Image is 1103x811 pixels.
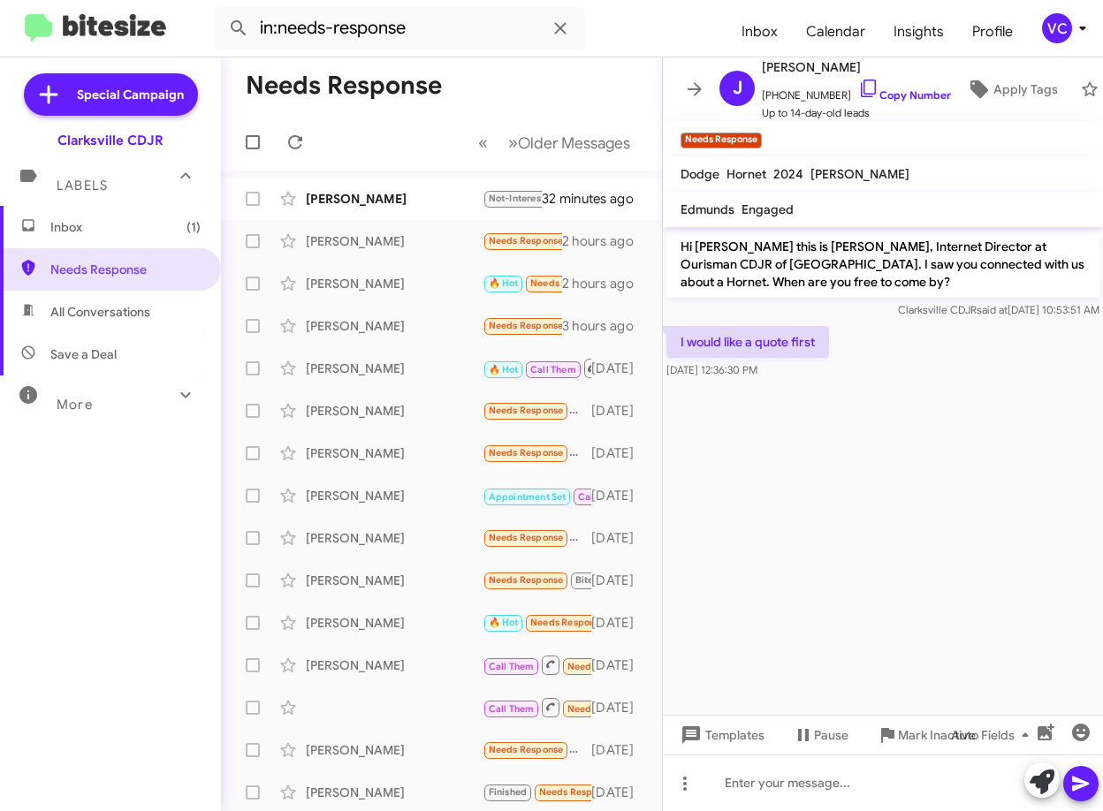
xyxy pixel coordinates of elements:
[50,303,150,321] span: All Conversations
[898,719,976,751] span: Mark Inactive
[792,6,879,57] span: Calendar
[483,188,542,208] div: But here's an idea.... since the Grand's only sell when you drop the 106k + sticker down to mid 8...
[677,719,764,751] span: Templates
[591,487,648,504] div: [DATE]
[977,303,1008,316] span: said at
[306,614,483,632] div: [PERSON_NAME]
[591,360,648,377] div: [DATE]
[306,487,483,504] div: [PERSON_NAME]
[530,277,605,289] span: Needs Response
[483,654,591,676] div: Inbound Call
[489,447,564,459] span: Needs Response
[814,719,848,751] span: Pause
[489,574,564,586] span: Needs Response
[666,231,1099,298] p: Hi [PERSON_NAME] this is [PERSON_NAME], Internet Director at Ourisman CDJR of [GEOGRAPHIC_DATA]. ...
[562,232,648,250] div: 2 hours ago
[663,719,779,751] button: Templates
[483,357,591,379] div: Inbound Call
[762,57,951,78] span: [PERSON_NAME]
[246,72,442,100] h1: Needs Response
[468,125,641,161] nav: Page navigation example
[489,491,567,503] span: Appointment Set
[681,133,762,148] small: Needs Response
[306,444,483,462] div: [PERSON_NAME]
[489,661,535,672] span: Call Them
[50,345,117,363] span: Save a Deal
[567,661,643,672] span: Needs Response
[306,275,483,292] div: [PERSON_NAME]
[937,719,1050,751] button: Auto Fields
[591,741,648,759] div: [DATE]
[483,570,591,590] div: Victoria, I would love to make a deal. I want to buy two new cars by the end of this year. Tradin...
[306,656,483,674] div: [PERSON_NAME]
[306,190,483,208] div: [PERSON_NAME]
[578,491,624,503] span: Call Them
[489,532,564,543] span: Needs Response
[50,218,201,236] span: Inbox
[591,402,648,420] div: [DATE]
[489,277,519,289] span: 🔥 Hot
[489,320,564,331] span: Needs Response
[1042,13,1072,43] div: VC
[214,7,585,49] input: Search
[483,527,591,548] div: Will do
[591,656,648,674] div: [DATE]
[498,125,641,161] button: Next
[483,315,562,336] div: I would like a quote first
[186,218,201,236] span: (1)
[591,614,648,632] div: [DATE]
[489,744,564,755] span: Needs Response
[306,784,483,801] div: [PERSON_NAME]
[681,166,719,182] span: Dodge
[863,719,990,751] button: Mark Inactive
[591,699,648,716] div: [DATE]
[591,529,648,547] div: [DATE]
[726,166,766,182] span: Hornet
[567,703,643,715] span: Needs Response
[483,612,591,633] div: thats very close to me can i see a walk around of the vehicle please
[591,784,648,801] div: [DATE]
[733,74,742,102] span: J
[898,303,1099,316] span: Clarksville CDJR [DATE] 10:53:51 AM
[681,201,734,217] span: Edmunds
[591,572,648,589] div: [DATE]
[993,73,1058,105] span: Apply Tags
[483,443,591,463] div: Hi [PERSON_NAME] im currently working with [PERSON_NAME] at Ourisman to sell these cars we are ju...
[306,232,483,250] div: [PERSON_NAME]
[306,402,483,420] div: [PERSON_NAME]
[306,317,483,335] div: [PERSON_NAME]
[727,6,792,57] a: Inbox
[483,782,591,802] div: Yep I know. But unless it was a ridiculous deal that benefits me why would I consider it if I was...
[742,201,794,217] span: Engaged
[666,326,829,358] p: I would like a quote first
[542,190,648,208] div: 32 minutes ago
[489,405,564,416] span: Needs Response
[306,572,483,589] div: [PERSON_NAME]
[951,73,1072,105] button: Apply Tags
[530,617,605,628] span: Needs Response
[591,444,648,462] div: [DATE]
[951,719,1036,751] span: Auto Fields
[773,166,803,182] span: 2024
[489,193,557,204] span: Not-Interested
[483,739,591,760] div: Hello. I am not interested unless you are willing to pay a premium on its value.
[24,73,198,116] a: Special Campaign
[50,261,201,278] span: Needs Response
[489,617,519,628] span: 🔥 Hot
[57,132,164,149] div: Clarksville CDJR
[483,696,591,718] div: Inbound Call
[1027,13,1084,43] button: VC
[879,6,958,57] span: Insights
[489,364,519,375] span: 🔥 Hot
[666,363,757,376] span: [DATE] 12:36:30 PM
[306,741,483,759] div: [PERSON_NAME]
[562,317,648,335] div: 3 hours ago
[858,88,951,102] a: Copy Number
[539,786,614,798] span: Needs Response
[958,6,1027,57] a: Profile
[483,273,562,293] div: Ok thank you
[483,400,591,421] div: Do you have a velvet red Sumitt in stock?
[762,78,951,104] span: [PHONE_NUMBER]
